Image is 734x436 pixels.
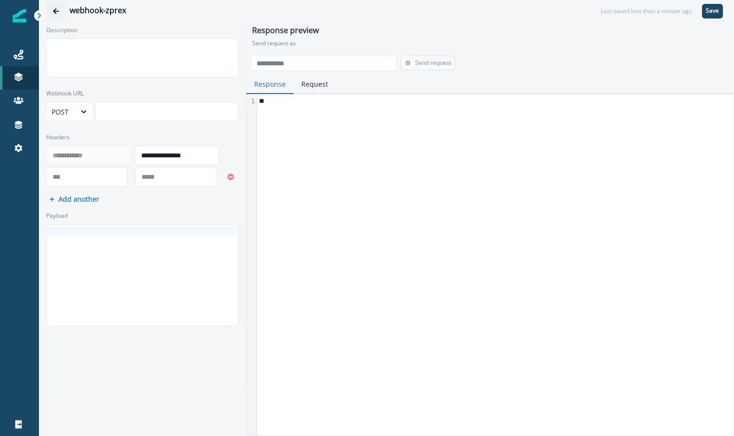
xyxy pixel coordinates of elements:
[46,1,66,21] button: Go back
[70,6,126,17] div: webhook-zprex
[706,7,719,14] p: Save
[702,4,723,19] button: Save
[294,75,336,94] button: Request
[415,59,451,66] p: Send request
[46,211,233,220] label: Payload
[601,7,692,16] div: Last saved less than a minute ago
[13,9,26,22] img: Inflection
[246,75,294,94] button: Response
[252,26,728,39] h1: Response preview
[46,133,233,142] label: Headers
[252,39,728,48] p: Send request as
[247,96,257,106] div: 1
[46,26,233,35] label: Description
[50,194,99,204] button: Add another
[52,107,71,117] div: POST
[46,89,233,98] label: Webhook URL
[58,194,99,204] p: Add another
[401,56,455,70] button: Send request
[223,170,239,184] button: Remove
